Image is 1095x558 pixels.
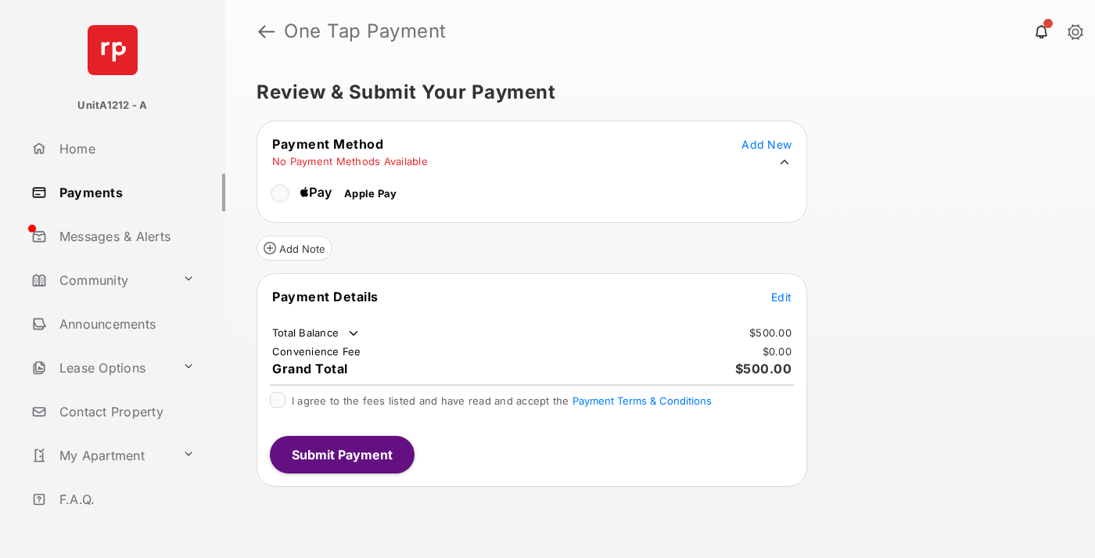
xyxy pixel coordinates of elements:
[741,138,792,151] span: Add New
[271,326,361,341] td: Total Balance
[344,187,397,200] span: Apple Pay
[271,344,362,358] td: Convenience Fee
[25,349,176,387] a: Lease Options
[272,136,383,152] span: Payment Method
[25,261,176,299] a: Community
[25,130,225,167] a: Home
[771,290,792,304] span: Edit
[270,436,415,473] button: Submit Payment
[25,218,225,255] a: Messages & Alerts
[272,361,348,376] span: Grand Total
[77,98,147,113] p: UnitA1212 - A
[741,136,792,152] button: Add New
[25,305,225,343] a: Announcements
[749,326,792,340] td: $500.00
[272,289,379,304] span: Payment Details
[25,437,176,474] a: My Apartment
[271,154,429,168] td: No Payment Methods Available
[292,394,712,407] span: I agree to the fees listed and have read and accept the
[771,289,792,304] button: Edit
[88,25,138,75] img: svg+xml;base64,PHN2ZyB4bWxucz0iaHR0cDovL3d3dy53My5vcmcvMjAwMC9zdmciIHdpZHRoPSI2NCIgaGVpZ2h0PSI2NC...
[257,83,1051,102] h5: Review & Submit Your Payment
[573,394,712,407] button: I agree to the fees listed and have read and accept the
[25,174,225,211] a: Payments
[257,236,332,261] button: Add Note
[735,361,792,376] span: $500.00
[284,22,447,41] strong: One Tap Payment
[762,344,792,358] td: $0.00
[25,393,225,430] a: Contact Property
[25,481,225,518] a: F.A.Q.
